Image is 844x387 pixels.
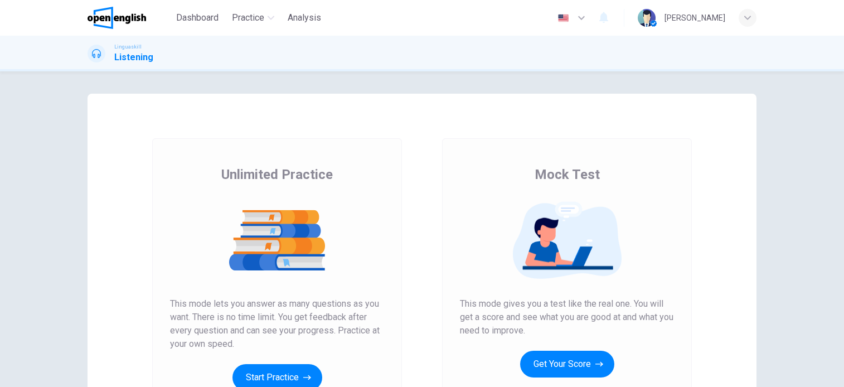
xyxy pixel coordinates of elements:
span: This mode lets you answer as many questions as you want. There is no time limit. You get feedback... [170,297,384,351]
h1: Listening [114,51,153,64]
img: OpenEnglish logo [88,7,146,29]
span: Practice [232,11,264,25]
button: Dashboard [172,8,223,28]
button: Get Your Score [520,351,614,378]
button: Practice [227,8,279,28]
img: en [556,14,570,22]
button: Analysis [283,8,326,28]
a: OpenEnglish logo [88,7,172,29]
span: Unlimited Practice [221,166,333,183]
span: Mock Test [535,166,600,183]
span: Dashboard [176,11,219,25]
img: Profile picture [638,9,656,27]
span: Analysis [288,11,321,25]
div: [PERSON_NAME] [664,11,725,25]
span: This mode gives you a test like the real one. You will get a score and see what you are good at a... [460,297,674,337]
span: Linguaskill [114,43,142,51]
